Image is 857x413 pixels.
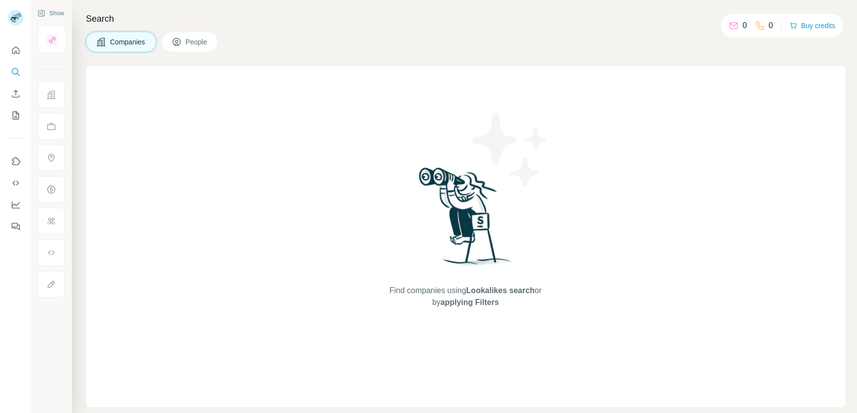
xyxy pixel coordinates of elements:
span: People [186,37,208,47]
p: 0 [769,20,773,32]
span: Lookalikes search [466,286,535,295]
h4: Search [86,12,845,26]
button: Use Surfe on LinkedIn [8,152,24,170]
button: Enrich CSV [8,85,24,103]
button: Dashboard [8,196,24,214]
span: applying Filters [441,298,499,306]
button: Use Surfe API [8,174,24,192]
img: Surfe Illustration - Woman searching with binoculars [414,165,517,275]
button: Buy credits [789,19,835,33]
button: Quick start [8,41,24,59]
p: 0 [743,20,747,32]
button: Show [31,6,71,21]
button: Feedback [8,218,24,235]
button: My lists [8,107,24,124]
span: Companies [110,37,146,47]
button: Search [8,63,24,81]
span: Find companies using or by [386,285,544,308]
img: Surfe Illustration - Stars [466,106,555,194]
